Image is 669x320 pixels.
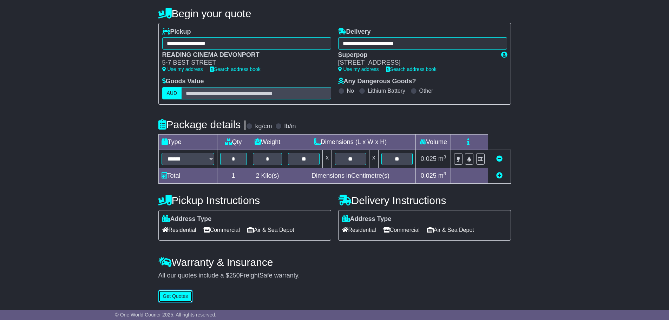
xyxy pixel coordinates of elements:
[496,155,503,162] a: Remove this item
[438,172,446,179] span: m
[383,224,420,235] span: Commercial
[250,168,285,183] td: Kilo(s)
[158,272,511,280] div: All our quotes include a $ FreightSafe warranty.
[217,134,250,150] td: Qty
[338,66,379,72] a: Use my address
[256,172,259,179] span: 2
[158,256,511,268] h4: Warranty & Insurance
[250,134,285,150] td: Weight
[427,224,474,235] span: Air & Sea Depot
[285,134,416,150] td: Dimensions (L x W x H)
[419,87,433,94] label: Other
[158,290,193,302] button: Get Quotes
[338,195,511,206] h4: Delivery Instructions
[255,123,272,130] label: kg/cm
[369,150,378,168] td: x
[338,51,494,59] div: Superpop
[162,87,182,99] label: AUD
[247,224,294,235] span: Air & Sea Depot
[162,215,212,223] label: Address Type
[444,154,446,159] sup: 3
[338,28,371,36] label: Delivery
[162,78,204,85] label: Goods Value
[162,51,324,59] div: READING CINEMA DEVONPORT
[342,215,392,223] label: Address Type
[416,134,451,150] td: Volume
[338,78,416,85] label: Any Dangerous Goods?
[421,155,437,162] span: 0.025
[162,224,196,235] span: Residential
[338,59,494,67] div: [STREET_ADDRESS]
[158,195,331,206] h4: Pickup Instructions
[421,172,437,179] span: 0.025
[368,87,405,94] label: Lithium Battery
[323,150,332,168] td: x
[496,172,503,179] a: Add new item
[162,66,203,72] a: Use my address
[162,28,191,36] label: Pickup
[444,171,446,176] sup: 3
[158,119,247,130] h4: Package details |
[229,272,240,279] span: 250
[158,168,217,183] td: Total
[203,224,240,235] span: Commercial
[115,312,217,318] span: © One World Courier 2025. All rights reserved.
[386,66,437,72] a: Search address book
[342,224,376,235] span: Residential
[285,168,416,183] td: Dimensions in Centimetre(s)
[158,134,217,150] td: Type
[438,155,446,162] span: m
[162,59,324,67] div: 5-7 BEST STREET
[284,123,296,130] label: lb/in
[217,168,250,183] td: 1
[210,66,261,72] a: Search address book
[347,87,354,94] label: No
[158,8,511,19] h4: Begin your quote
